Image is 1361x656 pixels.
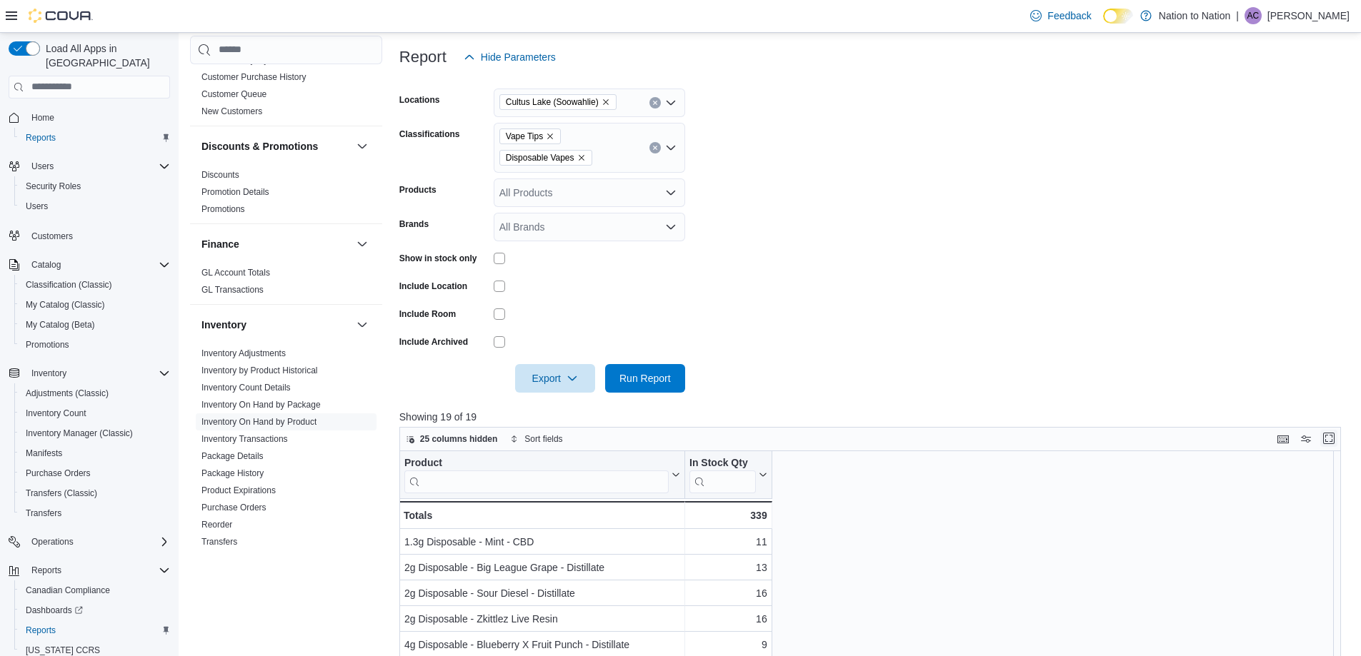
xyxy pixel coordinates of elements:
[26,256,170,273] span: Catalog
[20,198,54,215] a: Users
[31,231,73,242] span: Customers
[420,433,498,445] span: 25 columns hidden
[3,560,176,580] button: Reports
[20,485,103,502] a: Transfers (Classic)
[201,89,266,100] span: Customer Queue
[26,562,170,579] span: Reports
[665,187,677,198] button: Open list of options
[26,109,170,126] span: Home
[20,445,68,462] a: Manifests
[26,365,170,382] span: Inventory
[605,364,685,393] button: Run Report
[201,520,232,530] a: Reorder
[506,151,574,165] span: Disposable Vapes
[201,203,245,215] span: Promotions
[399,281,467,292] label: Include Location
[201,485,276,495] a: Product Expirations
[20,129,170,146] span: Reports
[504,430,568,448] button: Sort fields
[404,457,680,493] button: Product
[20,622,170,639] span: Reports
[26,488,97,499] span: Transfers (Classic)
[3,255,176,275] button: Catalog
[20,465,170,482] span: Purchase Orders
[201,284,264,296] span: GL Transactions
[1275,430,1292,448] button: Keyboard shortcuts
[20,465,96,482] a: Purchase Orders
[20,316,101,333] a: My Catalog (Beta)
[458,43,562,71] button: Hide Parameters
[26,339,69,350] span: Promotions
[1297,430,1315,448] button: Display options
[499,150,592,166] span: Disposable Vapes
[649,97,661,109] button: Clear input
[20,445,170,462] span: Manifests
[499,128,561,144] span: Vape Tips
[14,335,176,355] button: Promotions
[26,508,61,519] span: Transfers
[20,622,61,639] a: Reports
[26,201,48,212] span: Users
[20,178,86,195] a: Security Roles
[689,636,767,653] div: 9
[1236,7,1239,24] p: |
[20,602,170,619] span: Dashboards
[1159,7,1230,24] p: Nation to Nation
[26,533,79,550] button: Operations
[20,582,170,599] span: Canadian Compliance
[20,296,111,313] a: My Catalog (Classic)
[3,156,176,176] button: Users
[26,448,62,459] span: Manifests
[689,610,767,627] div: 16
[201,537,237,547] a: Transfers
[26,562,67,579] button: Reports
[524,364,587,393] span: Export
[20,385,114,402] a: Adjustments (Classic)
[399,253,477,264] label: Show in stock only
[3,363,176,383] button: Inventory
[20,582,116,599] a: Canadian Compliance
[14,503,176,523] button: Transfers
[1103,9,1133,24] input: Dark Mode
[201,502,266,513] span: Purchase Orders
[26,605,83,616] span: Dashboards
[190,34,382,126] div: Customer
[20,505,170,522] span: Transfers
[689,507,767,524] div: 339
[201,519,232,530] span: Reorder
[201,400,321,410] a: Inventory On Hand by Package
[577,153,586,162] button: Remove Disposable Vapes from selection in this group
[404,610,680,627] div: 2g Disposable - Zkittlez Live Resin
[1047,9,1091,23] span: Feedback
[506,129,543,143] span: Vape Tips
[404,457,669,470] div: Product
[14,295,176,315] button: My Catalog (Classic)
[26,181,81,192] span: Security Roles
[20,129,61,146] a: Reports
[201,536,237,547] span: Transfers
[201,237,351,251] button: Finance
[201,434,288,444] a: Inventory Transactions
[201,451,264,461] a: Package Details
[26,158,59,175] button: Users
[31,112,54,123] span: Home
[201,204,245,214] a: Promotions
[201,169,239,181] span: Discounts
[26,228,79,245] a: Customers
[201,503,266,513] a: Purchase Orders
[26,279,112,291] span: Classification (Classic)
[201,170,239,180] a: Discounts
[26,388,109,399] span: Adjustments (Classic)
[26,299,105,311] span: My Catalog (Classic)
[31,259,61,271] span: Catalog
[20,425,139,442] a: Inventory Manager (Classic)
[1320,430,1337,447] button: Enter fullscreen
[201,318,351,332] button: Inventory
[506,95,599,109] span: Cultus Lake (Soowahlie)
[404,457,669,493] div: Product
[602,98,610,106] button: Remove Cultus Lake (Soowahlie) from selection in this group
[201,139,318,153] h3: Discounts & Promotions
[399,184,437,196] label: Products
[14,423,176,443] button: Inventory Manager (Classic)
[619,371,671,385] span: Run Report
